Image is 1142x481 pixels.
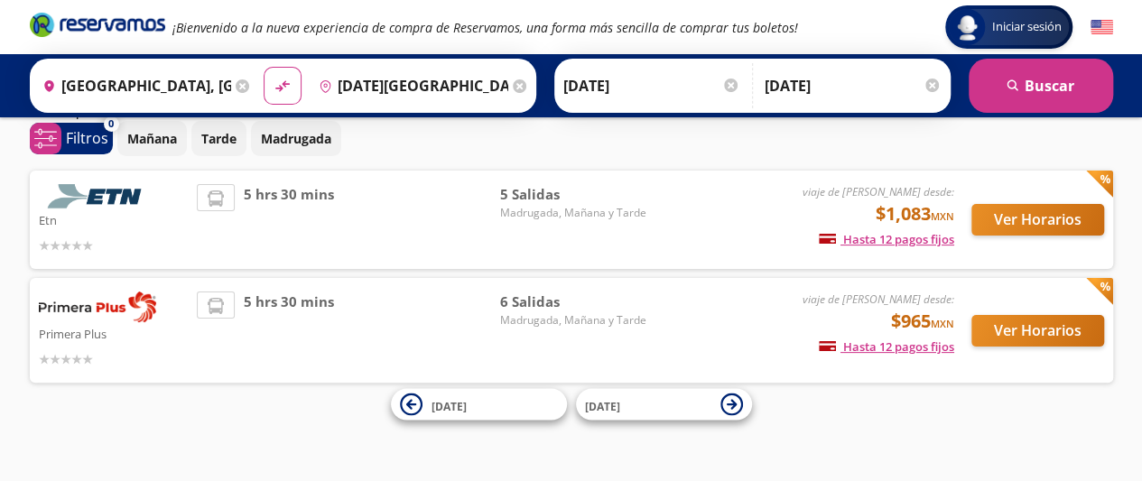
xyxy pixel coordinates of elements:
[30,123,113,154] button: 0Filtros
[971,315,1104,347] button: Ver Horarios
[1091,16,1113,39] button: English
[819,231,954,247] span: Hasta 12 pagos fijos
[931,317,954,330] small: MXN
[803,184,954,199] em: viaje de [PERSON_NAME] desde:
[251,121,341,156] button: Madrugada
[931,209,954,223] small: MXN
[969,59,1113,113] button: Buscar
[191,121,246,156] button: Tarde
[30,11,165,38] i: Brand Logo
[311,63,508,108] input: Buscar Destino
[563,63,740,108] input: Elegir Fecha
[172,19,798,36] em: ¡Bienvenido a la nueva experiencia de compra de Reservamos, una forma más sencilla de comprar tus...
[66,127,108,149] p: Filtros
[499,312,645,328] span: Madrugada, Mañana y Tarde
[576,389,752,421] button: [DATE]
[127,129,177,148] p: Mañana
[432,398,467,413] span: [DATE]
[108,116,114,132] span: 0
[117,121,187,156] button: Mañana
[39,291,156,322] img: Primera Plus
[891,308,954,335] span: $965
[261,129,331,148] p: Madrugada
[765,63,942,108] input: Opcional
[971,204,1104,236] button: Ver Horarios
[39,184,156,208] img: Etn
[499,205,645,221] span: Madrugada, Mañana y Tarde
[201,129,237,148] p: Tarde
[985,18,1069,36] span: Iniciar sesión
[499,291,645,312] span: 6 Salidas
[244,291,334,369] span: 5 hrs 30 mins
[39,322,189,344] p: Primera Plus
[244,184,334,255] span: 5 hrs 30 mins
[499,184,645,205] span: 5 Salidas
[39,208,189,230] p: Etn
[585,398,620,413] span: [DATE]
[876,200,954,227] span: $1,083
[819,338,954,355] span: Hasta 12 pagos fijos
[803,291,954,307] em: viaje de [PERSON_NAME] desde:
[35,63,232,108] input: Buscar Origen
[391,389,567,421] button: [DATE]
[30,11,165,43] a: Brand Logo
